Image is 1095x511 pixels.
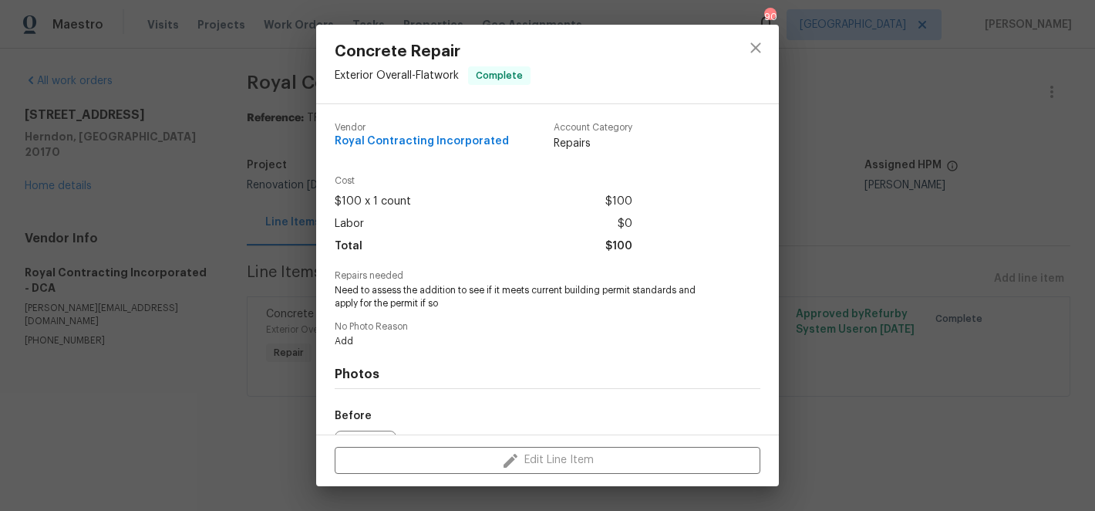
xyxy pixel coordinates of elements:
span: Complete [470,68,529,83]
span: $100 [605,235,632,258]
span: Need to assess the addition to see if it meets current building permit standards and apply for th... [335,284,718,310]
span: $100 [605,191,632,213]
span: Royal Contracting Incorporated [335,136,509,147]
span: $0 [618,213,632,235]
span: Repairs [554,136,632,151]
span: Account Category [554,123,632,133]
span: Vendor [335,123,509,133]
button: close [737,29,774,66]
span: Repairs needed [335,271,760,281]
h5: Before [335,411,372,421]
span: Add [335,335,718,348]
h4: Photos [335,367,760,382]
span: Labor [335,213,364,235]
span: $100 x 1 count [335,191,411,213]
span: No Photo Reason [335,322,760,332]
span: Total [335,235,362,258]
span: Cost [335,176,632,186]
span: Exterior Overall - Flatwork [335,70,459,81]
span: Concrete Repair [335,43,531,60]
div: 90 [764,9,775,25]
